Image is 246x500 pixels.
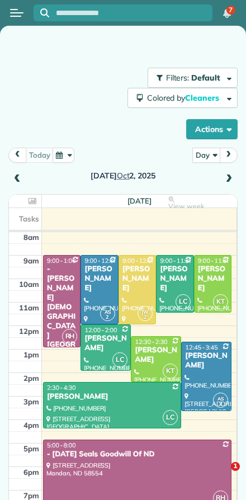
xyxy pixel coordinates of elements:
[148,68,238,88] button: Filters: Default
[28,172,218,180] h2: [DATE] 2, 2025
[23,444,39,453] span: 5pm
[84,326,117,334] span: 12:00 - 2:00
[168,202,204,211] span: View week
[186,119,238,139] button: Actions
[23,421,39,430] span: 4pm
[23,468,39,477] span: 6pm
[141,309,149,315] span: JW
[23,374,39,383] span: 2pm
[105,309,111,315] span: AS
[160,257,192,265] span: 9:00 - 11:30
[231,462,240,471] span: 1
[34,8,49,17] button: Focus search
[191,73,221,83] span: Default
[213,294,228,309] span: KT
[184,351,228,370] div: [PERSON_NAME]
[215,1,239,26] div: 7 unread notifications
[46,265,77,397] div: - [PERSON_NAME][DEMOGRAPHIC_DATA][GEOGRAPHIC_DATA][PERSON_NAME]
[47,257,76,265] span: 9:00 - 1:00
[62,329,77,344] span: RH
[163,364,178,379] span: KT
[19,303,39,312] span: 11am
[219,148,238,163] button: next
[47,441,76,449] span: 5:00 - 8:00
[198,257,230,265] span: 9:00 - 11:30
[26,148,54,163] button: today
[8,148,27,163] button: prev
[23,397,39,406] span: 3pm
[127,196,152,205] span: [DATE]
[208,462,235,489] iframe: Intercom live chat
[135,338,167,346] span: 12:30 - 2:30
[197,265,228,293] div: [PERSON_NAME]
[40,8,49,17] svg: Focus search
[192,148,220,163] button: Day
[214,399,228,409] small: 2
[166,73,190,83] span: Filters:
[23,350,39,359] span: 1pm
[127,88,238,108] button: Colored byCleaners
[163,410,178,425] span: LC
[23,491,39,500] span: 7pm
[185,93,221,103] span: Cleaners
[46,450,228,459] div: - [DATE] Seals Goodwill Of ND
[23,256,39,265] span: 9am
[138,312,152,323] small: 2
[229,6,233,15] span: 7
[117,171,130,181] span: Oct
[122,265,153,293] div: [PERSON_NAME]
[19,214,39,223] span: Tasks
[19,327,39,336] span: 12pm
[185,343,217,351] span: 12:45 - 3:45
[122,257,155,265] span: 9:00 - 12:00
[46,392,178,402] div: [PERSON_NAME]
[101,312,115,323] small: 2
[112,352,127,367] span: LC
[19,280,39,289] span: 10am
[84,257,117,265] span: 9:00 - 12:00
[134,346,178,365] div: [PERSON_NAME]
[176,294,191,309] span: LC
[47,384,76,391] span: 2:30 - 4:30
[84,334,127,353] div: [PERSON_NAME]
[23,233,39,242] span: 8am
[142,68,238,88] a: Filters: Default
[217,395,224,402] span: AS
[84,265,115,293] div: [PERSON_NAME]
[10,7,23,19] button: Open menu
[210,1,246,25] nav: Main
[159,265,190,293] div: [PERSON_NAME]
[147,93,223,103] span: Colored by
